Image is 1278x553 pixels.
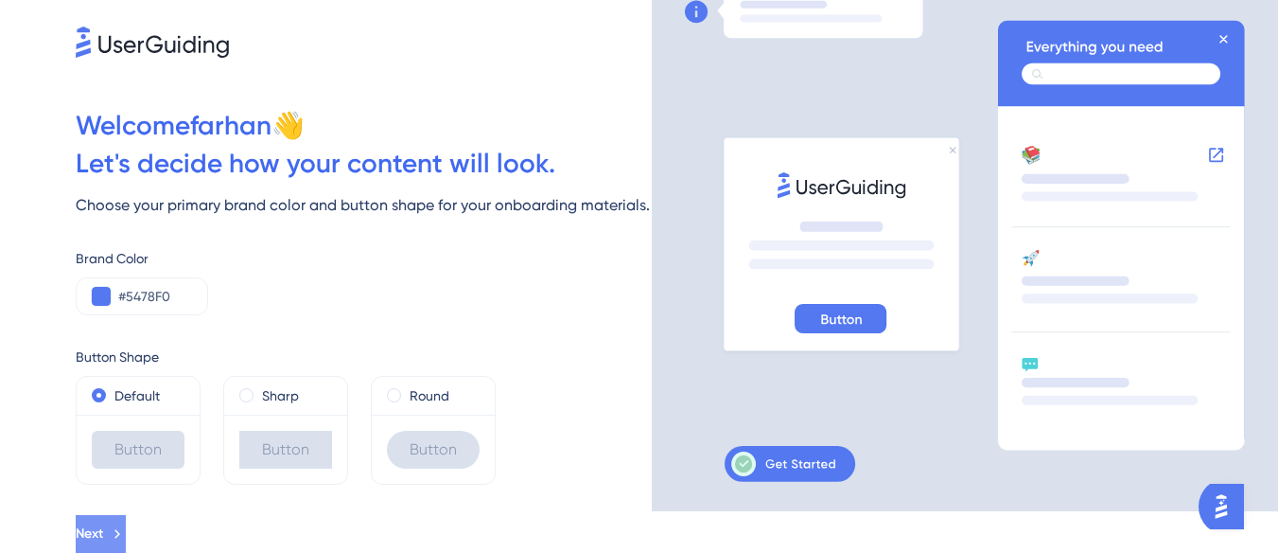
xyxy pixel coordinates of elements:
div: Button [387,431,480,469]
div: Let ' s decide how your content will look. [76,145,652,183]
iframe: UserGuiding AI Assistant Launcher [1199,478,1255,535]
label: Round [410,384,449,407]
div: Welcome farhan 👋 [76,107,652,145]
span: Next [76,523,103,545]
label: Default [114,384,160,407]
label: Sharp [262,384,299,407]
div: Brand Color [76,247,652,270]
div: Choose your primary brand color and button shape for your onboarding materials. [76,194,652,217]
div: Button [92,431,184,469]
div: Button Shape [76,346,652,368]
div: Button [239,431,332,469]
button: Next [76,515,126,553]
